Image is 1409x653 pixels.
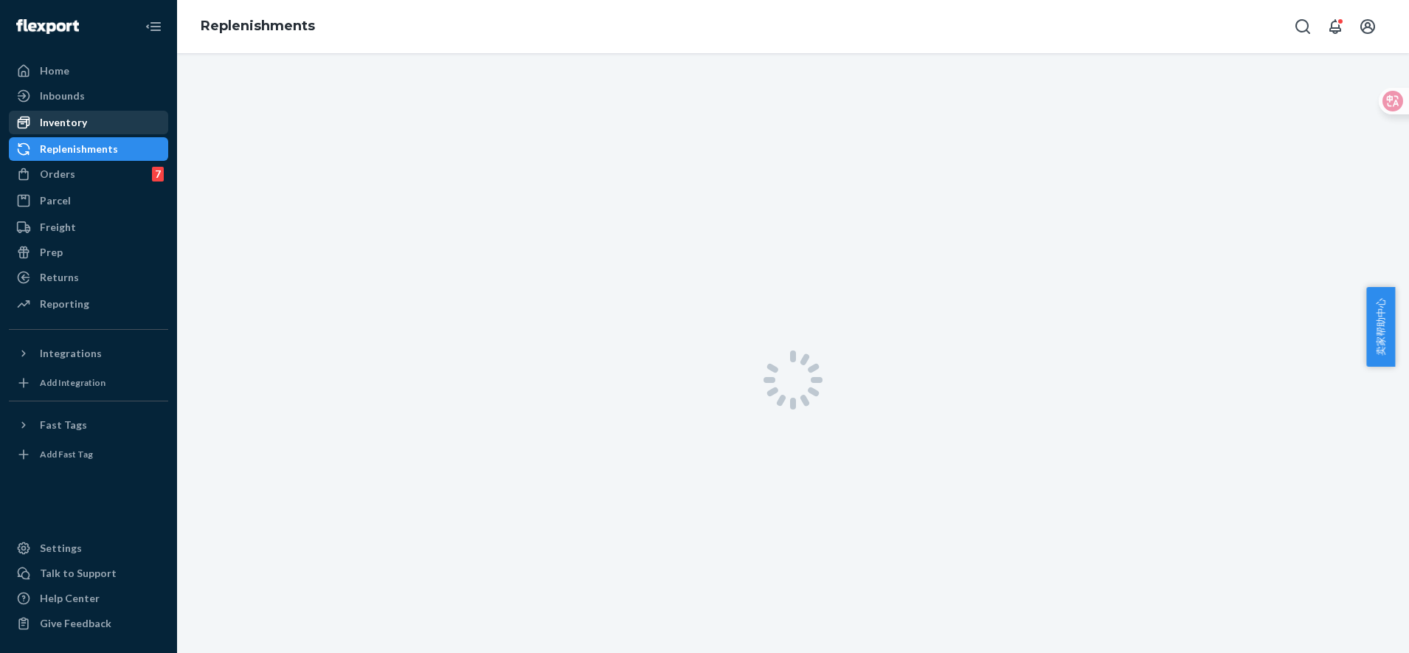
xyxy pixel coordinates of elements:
div: Talk to Support [40,566,117,581]
a: Parcel [9,189,168,213]
div: Add Fast Tag [40,448,93,460]
a: Reporting [9,292,168,316]
div: Replenishments [40,142,118,156]
div: Add Integration [40,376,105,389]
div: Home [40,63,69,78]
button: Open notifications [1320,12,1350,41]
a: Add Fast Tag [9,443,168,466]
ol: breadcrumbs [189,5,327,48]
button: Close Navigation [139,12,168,41]
div: Parcel [40,193,71,208]
a: Add Integration [9,371,168,395]
a: Home [9,59,168,83]
div: Freight [40,220,76,235]
button: 卖家帮助中心 [1366,287,1395,367]
img: Flexport logo [16,19,79,34]
div: Reporting [40,297,89,311]
a: Settings [9,536,168,560]
a: Talk to Support [9,562,168,585]
a: Prep [9,241,168,264]
div: Inventory [40,115,87,130]
div: Integrations [40,346,102,361]
a: Freight [9,215,168,239]
button: Give Feedback [9,612,168,635]
button: Open Search Box [1288,12,1318,41]
button: Fast Tags [9,413,168,437]
button: Open account menu [1353,12,1382,41]
div: Orders [40,167,75,182]
div: Settings [40,541,82,556]
a: Orders7 [9,162,168,186]
div: 7 [152,167,164,182]
div: Give Feedback [40,616,111,631]
div: Help Center [40,591,100,606]
a: Inbounds [9,84,168,108]
a: Help Center [9,587,168,610]
button: Integrations [9,342,168,365]
div: Prep [40,245,63,260]
div: Fast Tags [40,418,87,432]
div: Inbounds [40,89,85,103]
a: Inventory [9,111,168,134]
a: Replenishments [9,137,168,161]
a: Replenishments [201,18,315,34]
a: Returns [9,266,168,289]
div: Returns [40,270,79,285]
